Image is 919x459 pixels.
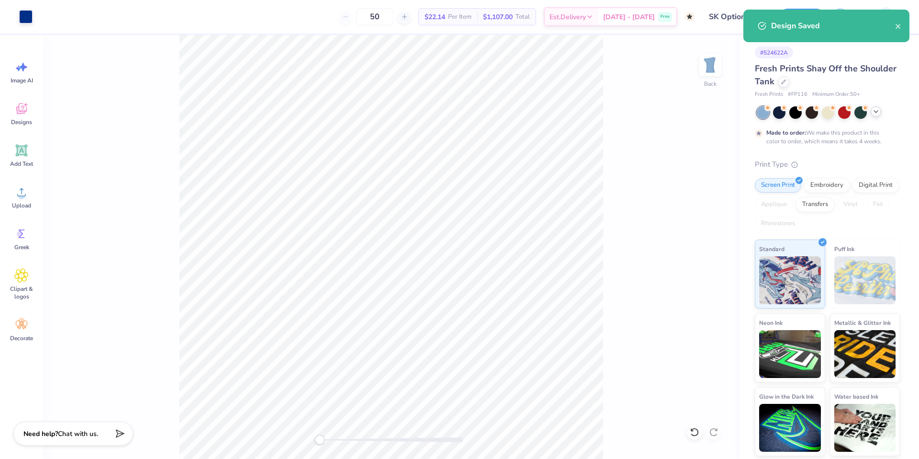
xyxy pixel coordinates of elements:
div: Print Type [755,159,900,170]
img: Neon Ink [759,330,821,378]
img: Back [701,56,720,75]
span: Free [661,13,670,20]
img: Standard [759,256,821,304]
span: Greek [14,243,29,251]
div: Digital Print [852,178,899,193]
span: Standard [759,244,785,254]
input: Untitled Design [702,7,772,26]
div: Back [704,80,717,88]
span: Water based Ink [834,391,878,402]
img: Water based Ink [834,404,896,452]
span: [DATE] - [DATE] [603,12,655,22]
div: Applique [755,197,793,212]
div: Transfers [796,197,834,212]
span: Neon Ink [759,318,783,328]
span: Fresh Prints [755,91,783,99]
div: Design Saved [771,20,895,32]
span: Clipart & logos [6,285,37,300]
div: We make this product in this color to order, which means it takes 4 weeks. [766,128,884,146]
img: Rachel Zimmerman [876,7,896,26]
div: Screen Print [755,178,801,193]
span: Add Text [10,160,33,168]
span: Designs [11,118,32,126]
button: close [895,20,902,32]
input: – – [356,8,393,25]
span: Minimum Order: 50 + [812,91,860,99]
span: Puff Ink [834,244,854,254]
span: Per Item [448,12,471,22]
span: Upload [12,202,31,209]
div: Rhinestones [755,217,801,231]
span: Image AI [11,77,33,84]
span: Est. Delivery [549,12,586,22]
div: Accessibility label [315,435,325,445]
img: Glow in the Dark Ink [759,404,821,452]
span: Glow in the Dark Ink [759,391,814,402]
span: Metallic & Glitter Ink [834,318,891,328]
span: Chat with us. [58,429,98,438]
strong: Need help? [23,429,58,438]
img: Puff Ink [834,256,896,304]
div: Vinyl [837,197,864,212]
div: Embroidery [804,178,850,193]
span: Fresh Prints Shay Off the Shoulder Tank [755,63,897,87]
strong: Made to order: [766,129,806,137]
span: $1,107.00 [483,12,513,22]
span: $22.14 [425,12,445,22]
div: Foil [867,197,889,212]
a: RZ [861,7,900,26]
div: # 524622A [755,46,793,58]
span: Decorate [10,334,33,342]
img: Metallic & Glitter Ink [834,330,896,378]
span: # FP116 [788,91,807,99]
span: Total [516,12,530,22]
